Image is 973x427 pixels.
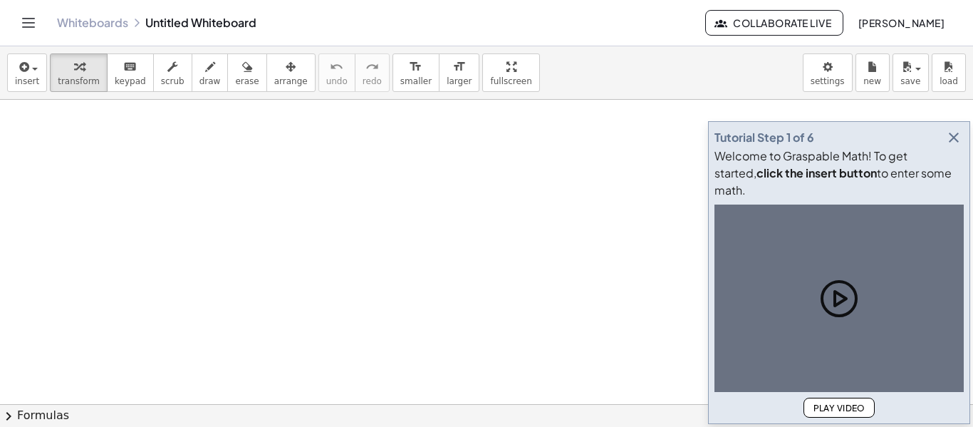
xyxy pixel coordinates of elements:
span: larger [447,76,472,86]
span: load [940,76,958,86]
button: Play Video [803,398,875,418]
span: save [900,76,920,86]
span: arrange [274,76,308,86]
button: keyboardkeypad [107,53,154,92]
button: undoundo [318,53,355,92]
button: redoredo [355,53,390,92]
button: settings [803,53,853,92]
div: Welcome to Graspable Math! To get started, to enter some math. [714,148,964,199]
button: [PERSON_NAME] [846,10,956,36]
span: draw [199,76,221,86]
span: new [863,76,881,86]
span: erase [235,76,259,86]
span: keypad [115,76,146,86]
i: keyboard [123,58,137,76]
button: fullscreen [482,53,539,92]
span: undo [326,76,348,86]
span: transform [58,76,100,86]
div: Tutorial Step 1 of 6 [714,129,814,146]
i: format_size [452,58,466,76]
button: format_sizelarger [439,53,479,92]
span: redo [363,76,382,86]
button: save [893,53,929,92]
button: insert [7,53,47,92]
b: click the insert button [756,165,877,180]
a: Whiteboards [57,16,128,30]
span: Play Video [813,403,865,413]
button: transform [50,53,108,92]
button: scrub [153,53,192,92]
button: Collaborate Live [705,10,843,36]
button: draw [192,53,229,92]
button: erase [227,53,266,92]
span: Collaborate Live [717,16,831,29]
span: fullscreen [490,76,531,86]
i: undo [330,58,343,76]
span: smaller [400,76,432,86]
button: Toggle navigation [17,11,40,34]
i: format_size [409,58,422,76]
button: new [855,53,890,92]
button: arrange [266,53,316,92]
span: [PERSON_NAME] [858,16,945,29]
button: load [932,53,966,92]
button: format_sizesmaller [392,53,439,92]
span: scrub [161,76,184,86]
span: insert [15,76,39,86]
i: redo [365,58,379,76]
span: settings [811,76,845,86]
